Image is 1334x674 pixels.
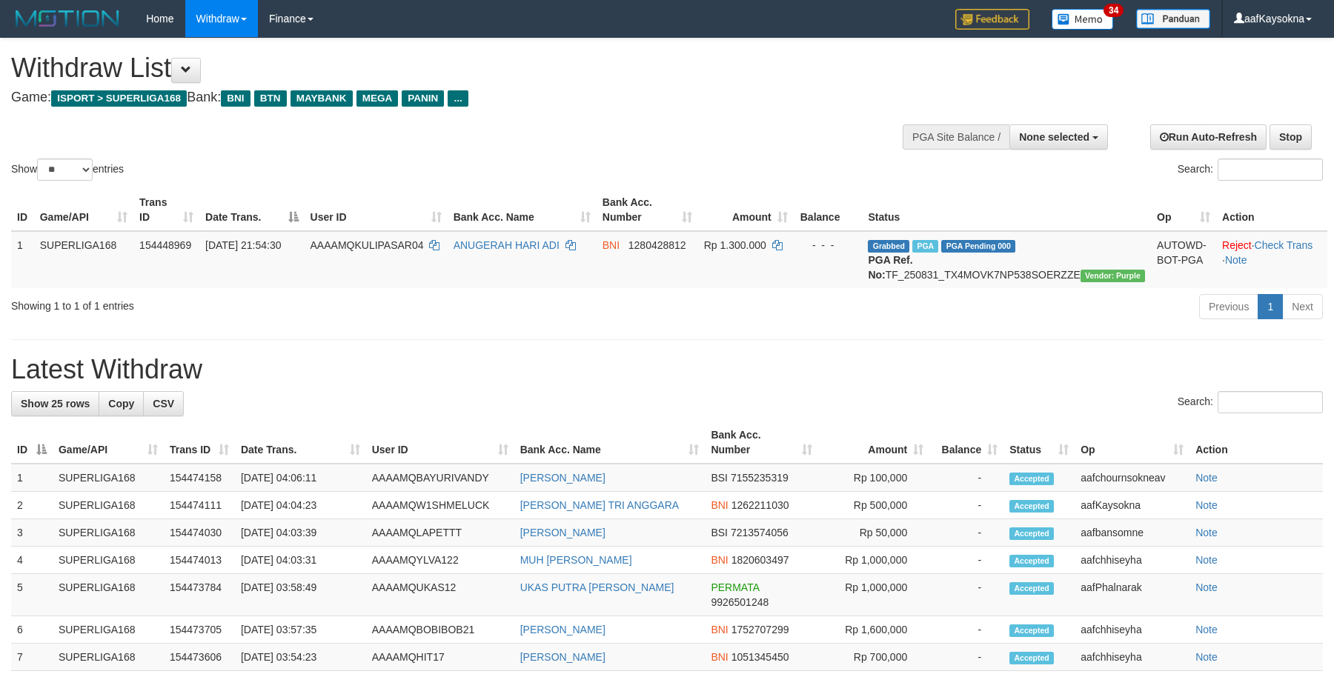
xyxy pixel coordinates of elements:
a: [PERSON_NAME] TRI ANGGARA [520,499,679,511]
span: None selected [1019,131,1089,143]
td: AUTOWD-BOT-PGA [1151,231,1216,288]
span: AAAAMQKULIPASAR04 [311,239,424,251]
span: BNI [711,651,728,663]
td: [DATE] 03:58:49 [235,574,366,616]
td: - [929,616,1003,644]
a: UKAS PUTRA [PERSON_NAME] [520,581,674,593]
td: aafPhalnarak [1075,574,1189,616]
span: Copy 1051345450 to clipboard [731,651,789,663]
span: Copy 1820603497 to clipboard [731,554,789,566]
span: Copy 7155235319 to clipboard [731,472,789,484]
th: Amount: activate to sort column ascending [698,189,794,231]
span: Rp 1.300.000 [704,239,766,251]
td: AAAAMQHIT17 [366,644,514,671]
a: Note [1195,472,1218,484]
img: panduan.png [1136,9,1210,29]
span: Copy 9926501248 to clipboard [711,596,769,608]
a: Run Auto-Refresh [1150,124,1267,150]
span: Accepted [1009,527,1054,540]
td: 7 [11,644,53,671]
span: Copy [108,398,134,410]
td: [DATE] 03:57:35 [235,616,366,644]
th: Action [1216,189,1327,231]
span: ... [448,90,468,107]
td: SUPERLIGA168 [53,547,164,574]
span: BSI [711,472,728,484]
td: 2 [11,492,53,519]
td: - [929,574,1003,616]
td: 3 [11,519,53,547]
th: Bank Acc. Name: activate to sort column ascending [448,189,597,231]
th: Balance: activate to sort column ascending [929,421,1003,464]
a: ANUGERAH HARI ADI [454,239,560,251]
th: Status [862,189,1151,231]
span: BNI [711,624,728,635]
td: - [929,519,1003,547]
td: SUPERLIGA168 [34,231,133,288]
a: Note [1225,254,1247,266]
td: aafchhiseyha [1075,547,1189,574]
td: 154473705 [164,616,235,644]
span: BTN [254,90,287,107]
td: AAAAMQLAPETTT [366,519,514,547]
a: Note [1195,651,1218,663]
label: Search: [1178,159,1323,181]
a: Note [1195,499,1218,511]
a: Check Trans [1255,239,1313,251]
td: Rp 100,000 [818,464,929,492]
a: Note [1195,527,1218,538]
a: Note [1195,581,1218,593]
td: 154474013 [164,547,235,574]
td: Rp 1,000,000 [818,547,929,574]
span: Marked by aafchhiseyha [912,240,938,253]
span: Accepted [1009,624,1054,637]
td: aafbansomne [1075,519,1189,547]
span: Copy 7213574056 to clipboard [731,527,789,538]
td: 154474158 [164,464,235,492]
span: Copy 1752707299 to clipboard [731,624,789,635]
td: Rp 700,000 [818,644,929,671]
td: SUPERLIGA168 [53,519,164,547]
input: Search: [1218,159,1323,181]
a: 1 [1258,294,1283,319]
span: Grabbed [868,240,909,253]
span: Copy 1280428812 to clipboard [628,239,686,251]
th: Status: activate to sort column ascending [1003,421,1075,464]
td: Rp 500,000 [818,492,929,519]
span: Accepted [1009,555,1054,567]
select: Showentries [37,159,93,181]
th: User ID: activate to sort column ascending [366,421,514,464]
th: Date Trans.: activate to sort column ascending [235,421,366,464]
td: SUPERLIGA168 [53,616,164,644]
span: BNI [711,554,728,566]
td: SUPERLIGA168 [53,644,164,671]
span: Vendor URL: https://trx4.1velocity.biz [1081,270,1145,282]
span: PANIN [402,90,444,107]
td: aafchournsokneav [1075,464,1189,492]
span: 154448969 [139,239,191,251]
span: Accepted [1009,473,1054,485]
a: Show 25 rows [11,391,99,416]
span: MAYBANK [291,90,353,107]
th: ID: activate to sort column descending [11,421,53,464]
span: MEGA [356,90,399,107]
td: [DATE] 03:54:23 [235,644,366,671]
div: - - - [800,238,857,253]
td: SUPERLIGA168 [53,492,164,519]
a: [PERSON_NAME] [520,472,605,484]
a: Reject [1222,239,1252,251]
span: PERMATA [711,581,759,593]
td: - [929,464,1003,492]
div: Showing 1 to 1 of 1 entries [11,293,545,313]
th: User ID: activate to sort column ascending [305,189,448,231]
th: Bank Acc. Name: activate to sort column ascending [514,421,706,464]
td: aafKaysokna [1075,492,1189,519]
td: 4 [11,547,53,574]
td: AAAAMQBOBIBOB21 [366,616,514,644]
td: AAAAMQUKAS12 [366,574,514,616]
span: Show 25 rows [21,398,90,410]
span: Copy 1262211030 to clipboard [731,499,789,511]
td: [DATE] 04:03:39 [235,519,366,547]
th: Balance [794,189,863,231]
img: MOTION_logo.png [11,7,124,30]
